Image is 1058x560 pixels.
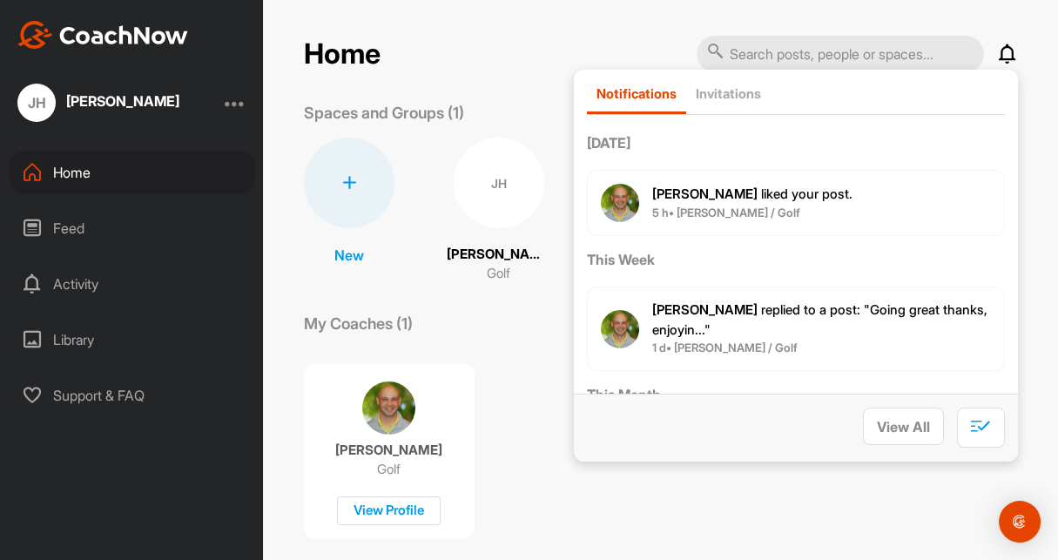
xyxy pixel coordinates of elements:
[652,186,852,202] span: liked your post .
[17,84,56,122] div: JH
[697,36,984,72] input: Search posts, people or spaces...
[304,312,413,335] p: My Coaches (1)
[652,206,800,219] b: 5 h • [PERSON_NAME] / Golf
[304,101,464,125] p: Spaces and Groups (1)
[17,21,188,49] img: CoachNow
[10,262,255,306] div: Activity
[337,496,441,525] div: View Profile
[487,264,510,284] p: Golf
[652,301,758,318] b: [PERSON_NAME]
[304,37,381,71] h2: Home
[10,374,255,417] div: Support & FAQ
[447,245,551,265] p: [PERSON_NAME]
[587,132,1005,153] label: [DATE]
[696,85,761,102] p: Invitations
[10,151,255,194] div: Home
[10,318,255,361] div: Library
[447,138,551,284] a: JH[PERSON_NAME]Golf
[66,94,179,108] div: [PERSON_NAME]
[863,408,944,445] button: View All
[587,384,1005,405] label: This Month
[601,184,639,222] img: user avatar
[10,206,255,250] div: Feed
[587,249,1005,270] label: This Week
[652,301,987,338] span: replied to a post : "Going great thanks, enjoyin..."
[335,442,442,459] p: [PERSON_NAME]
[999,501,1041,543] div: Open Intercom Messenger
[877,418,930,435] span: View All
[377,461,401,478] p: Golf
[596,85,677,102] p: Notifications
[454,138,544,228] div: JH
[362,381,415,435] img: coach avatar
[601,310,639,348] img: user avatar
[652,186,758,202] b: [PERSON_NAME]
[652,341,798,354] b: 1 d • [PERSON_NAME] / Golf
[334,245,364,266] p: New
